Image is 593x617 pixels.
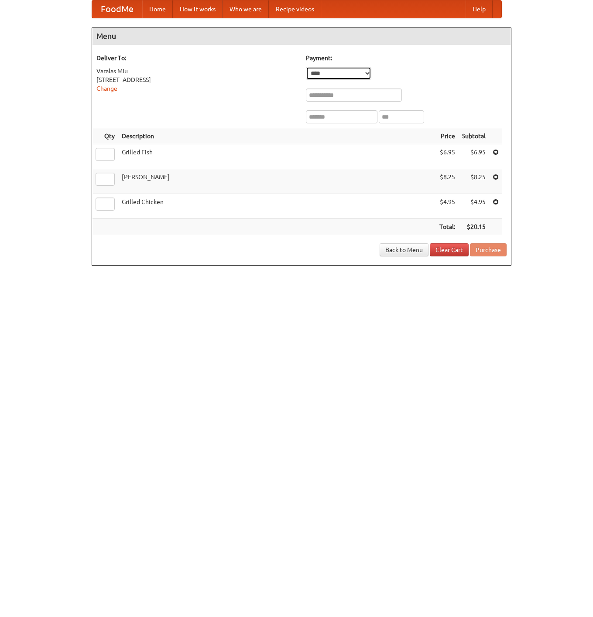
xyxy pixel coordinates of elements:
h5: Deliver To: [96,54,297,62]
div: Varalas Miu [96,67,297,75]
a: How it works [173,0,223,18]
div: [STREET_ADDRESS] [96,75,297,84]
td: [PERSON_NAME] [118,169,436,194]
td: Grilled Chicken [118,194,436,219]
a: Recipe videos [269,0,321,18]
th: Total: [436,219,459,235]
th: Subtotal [459,128,489,144]
a: Who we are [223,0,269,18]
button: Purchase [470,243,507,256]
th: Qty [92,128,118,144]
a: FoodMe [92,0,142,18]
h4: Menu [92,27,511,45]
a: Back to Menu [380,243,428,256]
th: Price [436,128,459,144]
th: Description [118,128,436,144]
a: Change [96,85,117,92]
td: $6.95 [436,144,459,169]
a: Help [466,0,493,18]
td: Grilled Fish [118,144,436,169]
a: Clear Cart [430,243,469,256]
td: $8.25 [436,169,459,194]
td: $4.95 [459,194,489,219]
td: $4.95 [436,194,459,219]
h5: Payment: [306,54,507,62]
th: $20.15 [459,219,489,235]
td: $8.25 [459,169,489,194]
a: Home [142,0,173,18]
td: $6.95 [459,144,489,169]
